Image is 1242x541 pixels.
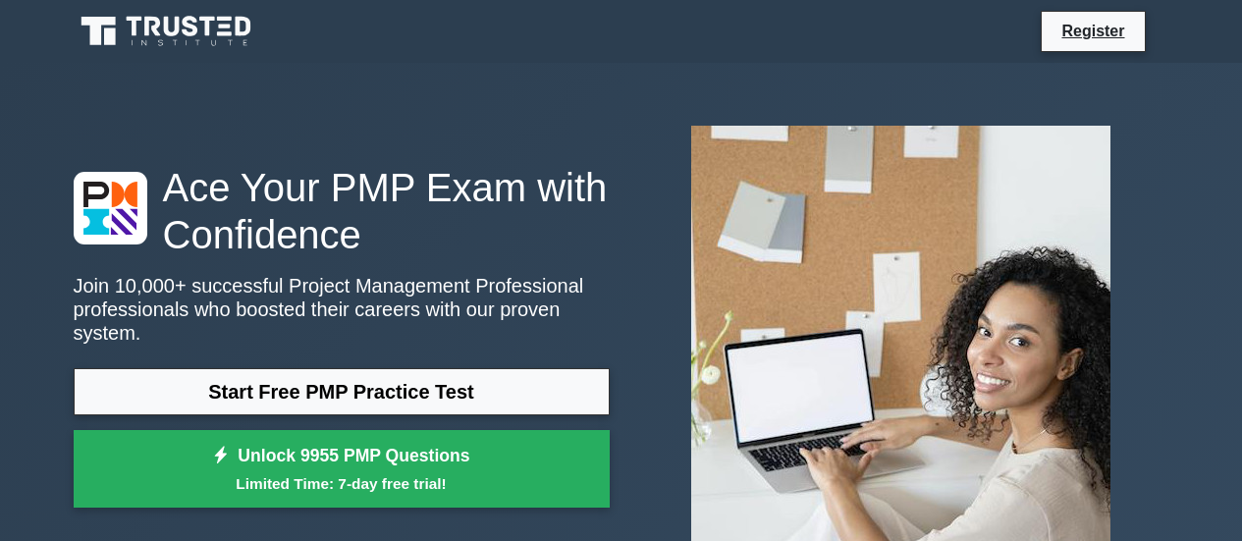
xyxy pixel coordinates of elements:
small: Limited Time: 7-day free trial! [98,472,585,495]
a: Register [1050,19,1136,43]
a: Start Free PMP Practice Test [74,368,610,415]
p: Join 10,000+ successful Project Management Professional professionals who boosted their careers w... [74,274,610,345]
a: Unlock 9955 PMP QuestionsLimited Time: 7-day free trial! [74,430,610,509]
h1: Ace Your PMP Exam with Confidence [74,164,610,258]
